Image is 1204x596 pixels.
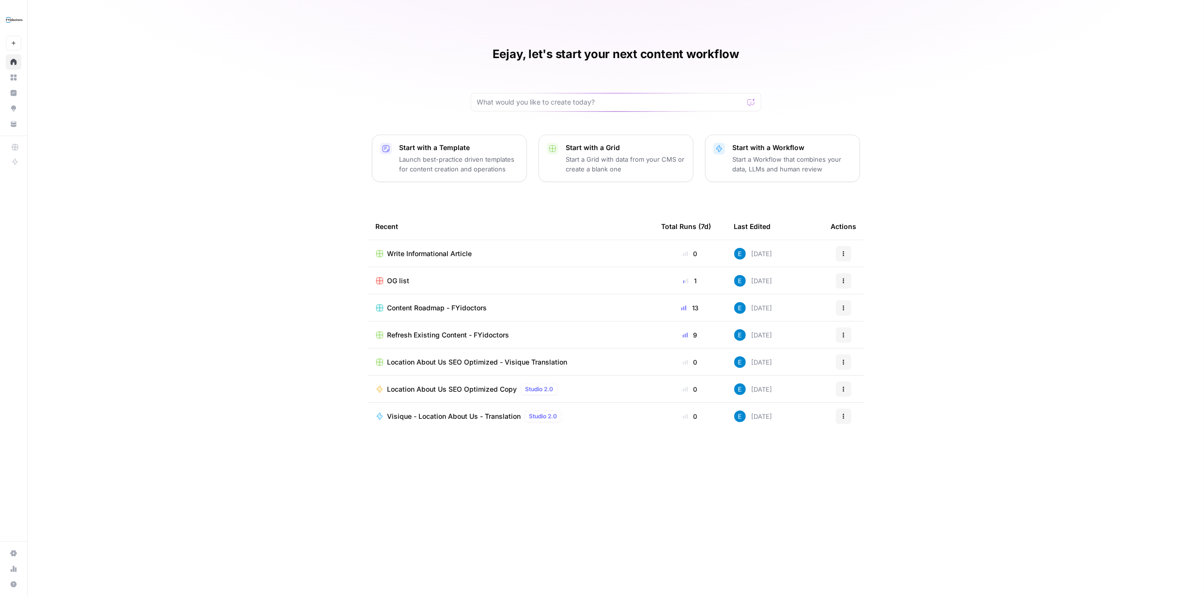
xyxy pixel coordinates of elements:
[566,143,685,153] p: Start with a Grid
[734,329,746,341] img: lntvtk5df957tx83savlbk37mrre
[734,411,772,422] div: [DATE]
[705,135,860,182] button: Start with a WorkflowStart a Workflow that combines your data, LLMs and human review
[831,213,857,240] div: Actions
[525,385,554,394] span: Studio 2.0
[15,15,23,23] img: logo_orange.svg
[387,303,487,313] span: Content Roadmap - FYidoctors
[662,330,719,340] div: 9
[387,412,521,421] span: Visique - Location About Us - Translation
[376,276,646,286] a: OG list
[662,249,719,259] div: 0
[477,97,743,107] input: What would you like to create today?
[6,546,21,561] a: Settings
[566,154,685,174] p: Start a Grid with data from your CMS or create a blank one
[734,356,772,368] div: [DATE]
[734,356,746,368] img: lntvtk5df957tx83savlbk37mrre
[662,357,719,367] div: 0
[662,303,719,313] div: 13
[27,15,47,23] div: v 4.0.25
[662,412,719,421] div: 0
[387,249,472,259] span: Write Informational Article
[734,329,772,341] div: [DATE]
[28,56,36,64] img: tab_domain_overview_orange.svg
[387,330,509,340] span: Refresh Existing Content - FYidoctors
[387,276,410,286] span: OG list
[400,154,519,174] p: Launch best-practice driven templates for content creation and operations
[734,302,746,314] img: lntvtk5df957tx83savlbk37mrre
[662,276,719,286] div: 1
[734,275,746,287] img: lntvtk5df957tx83savlbk37mrre
[6,70,21,85] a: Browse
[400,143,519,153] p: Start with a Template
[376,249,646,259] a: Write Informational Article
[376,383,646,395] a: Location About Us SEO Optimized CopyStudio 2.0
[387,357,568,367] span: Location About Us SEO Optimized - Visique Translation
[734,248,746,260] img: lntvtk5df957tx83savlbk37mrre
[662,213,711,240] div: Total Runs (7d)
[529,412,557,421] span: Studio 2.0
[15,25,23,33] img: website_grey.svg
[734,411,746,422] img: lntvtk5df957tx83savlbk37mrre
[372,135,527,182] button: Start with a TemplateLaunch best-practice driven templates for content creation and operations
[108,57,160,63] div: Keywords by Traffic
[6,116,21,132] a: Your Data
[6,101,21,116] a: Opportunities
[387,384,517,394] span: Location About Us SEO Optimized Copy
[25,25,107,33] div: Domain: [DOMAIN_NAME]
[733,143,852,153] p: Start with a Workflow
[662,384,719,394] div: 0
[6,11,23,29] img: FYidoctors Logo
[98,56,106,64] img: tab_keywords_by_traffic_grey.svg
[733,154,852,174] p: Start a Workflow that combines your data, LLMs and human review
[6,54,21,70] a: Home
[6,577,21,592] button: Help + Support
[376,411,646,422] a: Visique - Location About Us - TranslationStudio 2.0
[376,303,646,313] a: Content Roadmap - FYidoctors
[734,275,772,287] div: [DATE]
[734,248,772,260] div: [DATE]
[734,302,772,314] div: [DATE]
[6,8,21,32] button: Workspace: FYidoctors
[376,357,646,367] a: Location About Us SEO Optimized - Visique Translation
[734,383,746,395] img: lntvtk5df957tx83savlbk37mrre
[539,135,694,182] button: Start with a GridStart a Grid with data from your CMS or create a blank one
[39,57,87,63] div: Domain Overview
[493,46,739,62] h1: Eejay, let's start your next content workflow
[6,561,21,577] a: Usage
[734,383,772,395] div: [DATE]
[376,330,646,340] a: Refresh Existing Content - FYidoctors
[376,213,646,240] div: Recent
[6,85,21,101] a: Insights
[734,213,771,240] div: Last Edited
